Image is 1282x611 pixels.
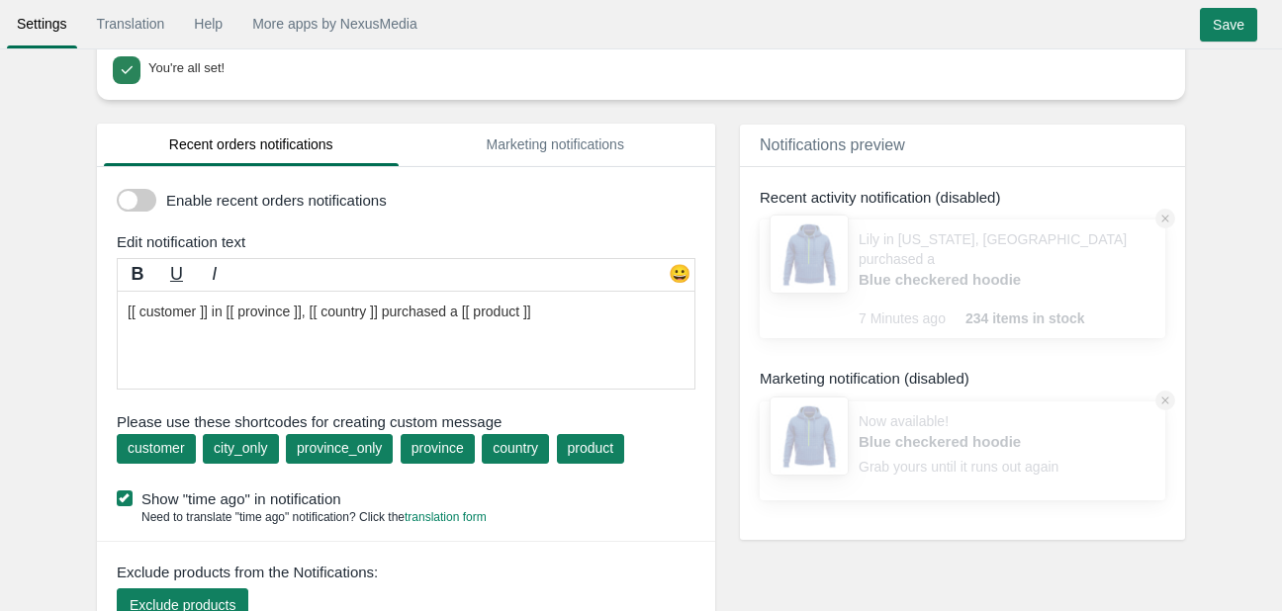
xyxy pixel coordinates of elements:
[242,6,427,42] a: More apps by NexusMedia
[117,562,378,582] span: Exclude products from the Notifications:
[770,396,849,476] img: 80x80_sample.jpg
[965,308,1085,328] span: 234 items in stock
[859,308,965,328] span: 7 Minutes ago
[1200,8,1257,42] input: Save
[409,124,703,166] a: Marketing notifications
[132,264,144,284] b: B
[87,6,175,42] a: Translation
[859,431,1066,452] a: Blue checkered hoodie
[859,411,1066,490] div: Now available! Grab yours until it runs out again
[117,411,695,432] span: Please use these shortcodes for creating custom message
[297,438,382,458] div: province_only
[493,438,538,458] div: country
[665,262,694,292] div: 😀
[128,438,185,458] div: customer
[859,229,1155,308] div: Lily in [US_STATE], [GEOGRAPHIC_DATA] purchased a
[405,510,487,524] a: translation form
[214,438,267,458] div: city_only
[859,269,1066,290] a: Blue checkered hoodie
[760,136,905,153] span: Notifications preview
[170,264,183,284] u: U
[102,231,720,252] div: Edit notification text
[212,264,217,284] i: I
[568,438,614,458] div: product
[184,6,232,42] a: Help
[117,509,487,526] div: Need to translate "time ago" notification? Click the
[117,291,695,390] textarea: [[ customer ]] in [[ province ]], [[ country ]] purchased a [[ product ]]
[117,488,705,509] label: Show "time ago" in notification
[770,215,849,294] img: 80x80_sample.jpg
[412,438,464,458] div: province
[166,190,690,211] label: Enable recent orders notifications
[148,56,1163,78] div: You're all set!
[104,124,399,166] a: Recent orders notifications
[7,6,77,42] a: Settings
